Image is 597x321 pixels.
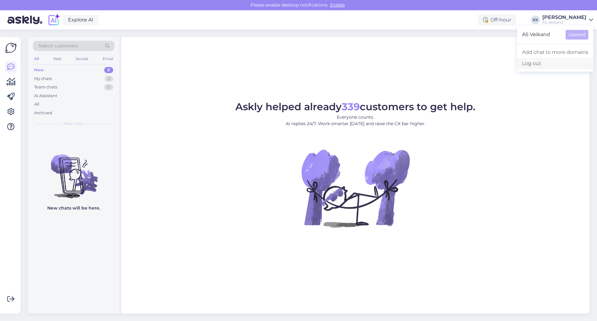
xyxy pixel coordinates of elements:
div: Off-hour [478,14,516,26]
p: Everyone counts. AI replies 24/7. Work smarter [DATE] and raise the CX bar higher. [235,114,475,127]
b: 339 [342,101,360,113]
img: No Chat active [299,132,411,244]
span: Askly helped already customers to get help. [235,101,475,113]
div: 0 [104,67,113,73]
div: My chats [34,76,52,82]
div: Web [52,55,63,63]
div: Archived [34,110,52,116]
a: Explore AI [63,15,99,25]
div: Socials [74,55,90,63]
img: No chats [28,143,119,199]
div: KK [531,16,540,24]
span: AS Veikand [522,30,561,40]
div: 2 [105,76,113,82]
span: Enable [328,2,347,8]
div: Team chats [34,84,57,90]
span: New chats [64,121,84,126]
p: New chats will be here. [47,205,100,211]
div: [PERSON_NAME] [542,15,586,20]
span: Search customers [39,43,78,49]
div: All [33,55,40,63]
div: New [34,67,44,73]
a: Add chat to more domains [517,47,593,58]
div: AS Veikand [542,20,586,25]
a: [PERSON_NAME]AS Veikand [542,15,593,25]
div: Log out [517,58,593,69]
img: explore-ai [47,13,60,26]
div: 0 [104,84,113,90]
div: AI Assistant [34,93,57,99]
img: Askly Logo [5,42,17,54]
div: Email [101,55,114,63]
div: All [34,101,39,107]
button: Opened [566,30,588,40]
